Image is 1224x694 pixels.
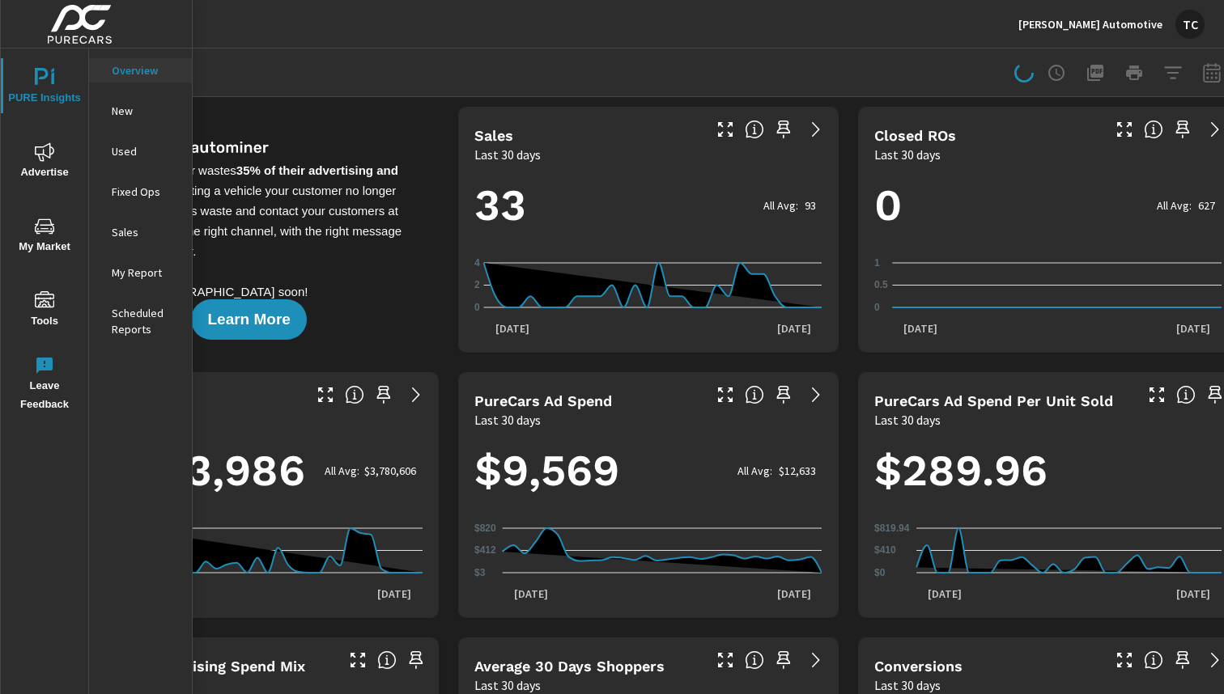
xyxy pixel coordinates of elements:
[1,49,88,421] div: nav menu
[312,382,338,408] button: Make Fullscreen
[6,217,83,256] span: My Market
[874,658,963,675] h5: Conversions
[745,120,764,139] span: Number of vehicles sold by the dealership over the selected date range. [Source: This data is sou...
[874,145,941,164] p: Last 30 days
[1170,647,1196,673] span: Save this to your personalized report
[503,586,559,602] p: [DATE]
[366,586,423,602] p: [DATE]
[874,410,941,430] p: Last 30 days
[874,178,1222,233] h1: 0
[874,545,896,556] text: $410
[712,647,738,673] button: Make Fullscreen
[874,302,880,313] text: 0
[474,443,822,498] h1: $9,569
[345,647,371,673] button: Make Fullscreen
[805,199,816,212] p: 93
[474,145,541,164] p: Last 30 days
[89,139,192,163] div: Used
[75,443,423,498] h1: $1,343,986
[89,260,192,285] div: My Report
[771,116,797,142] span: Save this to your personalized report
[771,647,797,673] span: Save this to your personalized report
[737,464,772,477] p: All Avg:
[484,320,541,336] p: [DATE]
[112,264,179,281] p: My Report
[371,382,397,408] span: Save this to your personalized report
[1144,120,1163,139] span: Number of Repair Orders Closed by the selected dealership group over the selected time range. [So...
[766,320,822,336] p: [DATE]
[1165,586,1222,602] p: [DATE]
[766,586,822,602] p: [DATE]
[474,410,541,430] p: Last 30 days
[112,224,179,240] p: Sales
[771,382,797,408] span: Save this to your personalized report
[89,220,192,244] div: Sales
[474,127,513,144] h5: Sales
[874,127,956,144] h5: Closed ROs
[874,392,1113,409] h5: PureCars Ad Spend Per Unit Sold
[6,142,83,182] span: Advertise
[474,257,480,269] text: 4
[874,257,880,269] text: 1
[474,302,480,313] text: 0
[89,58,192,83] div: Overview
[474,392,612,409] h5: PureCars Ad Spend
[325,464,359,477] p: All Avg:
[874,280,888,291] text: 0.5
[112,62,179,78] p: Overview
[1198,199,1215,212] p: 627
[112,103,179,119] p: New
[377,650,397,670] span: This table looks at how you compare to the amount of budget you spend per channel as opposed to y...
[112,184,179,200] p: Fixed Ops
[6,356,83,414] span: Leave Feedback
[803,647,829,673] a: See more details in report
[89,301,192,341] div: Scheduled Reports
[474,545,496,556] text: $412
[779,464,816,477] p: $12,633
[207,312,290,327] span: Learn More
[364,464,416,477] p: $3,780,606
[1018,17,1162,32] p: [PERSON_NAME] Automotive
[474,658,665,675] h5: Average 30 Days Shoppers
[803,382,829,408] a: See more details in report
[1111,647,1137,673] button: Make Fullscreen
[1170,116,1196,142] span: Save this to your personalized report
[763,199,798,212] p: All Avg:
[916,586,973,602] p: [DATE]
[112,143,179,159] p: Used
[112,305,179,337] p: Scheduled Reports
[345,385,364,404] span: Total sales revenue over the selected date range. [Source: This data is sourced from the dealer’s...
[1144,650,1163,670] span: The number of dealer-specified goals completed by a visitor. [Source: This data is provided by th...
[6,291,83,331] span: Tools
[6,68,83,108] span: PURE Insights
[89,180,192,204] div: Fixed Ops
[1144,382,1170,408] button: Make Fullscreen
[1111,116,1137,142] button: Make Fullscreen
[1157,199,1192,212] p: All Avg:
[712,382,738,408] button: Make Fullscreen
[89,99,192,123] div: New
[474,280,480,291] text: 2
[1175,10,1205,39] div: TC
[403,647,429,673] span: Save this to your personalized report
[874,567,886,578] text: $0
[892,320,949,336] p: [DATE]
[874,523,910,534] text: $819.94
[474,567,486,578] text: $3
[1165,320,1222,336] p: [DATE]
[745,385,764,404] span: Total cost of media for all PureCars channels for the selected dealership group over the selected...
[1176,385,1196,404] span: Average cost of advertising per each vehicle sold at the dealer over the selected date range. The...
[874,443,1222,498] h1: $289.96
[403,382,429,408] a: See more details in report
[474,178,822,233] h1: 33
[474,523,496,534] text: $820
[745,650,764,670] span: A rolling 30 day total of daily Shoppers on the dealership website, averaged over the selected da...
[191,299,306,340] button: Learn More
